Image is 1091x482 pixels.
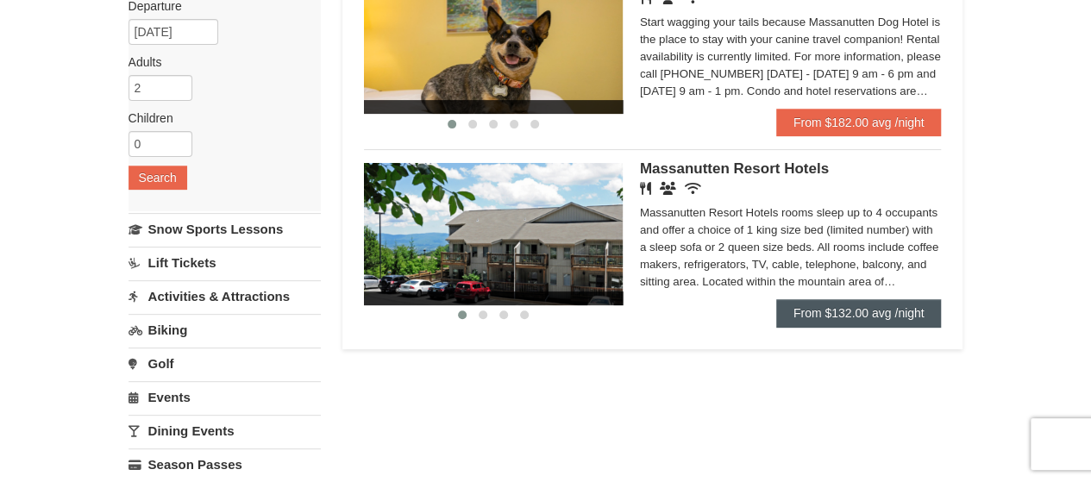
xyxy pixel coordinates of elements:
a: From $182.00 avg /night [776,109,942,136]
div: Start wagging your tails because Massanutten Dog Hotel is the place to stay with your canine trav... [640,14,942,100]
a: Biking [129,314,321,346]
span: Massanutten Resort Hotels [640,160,829,177]
a: Snow Sports Lessons [129,213,321,245]
label: Children [129,110,308,127]
button: Search [129,166,187,190]
i: Restaurant [640,182,651,195]
i: Wireless Internet (free) [685,182,701,195]
a: Activities & Attractions [129,280,321,312]
a: From $132.00 avg /night [776,299,942,327]
a: Golf [129,347,321,379]
a: Dining Events [129,415,321,447]
i: Banquet Facilities [660,182,676,195]
a: Events [129,381,321,413]
a: Season Passes [129,448,321,480]
a: Lift Tickets [129,247,321,279]
label: Adults [129,53,308,71]
div: Massanutten Resort Hotels rooms sleep up to 4 occupants and offer a choice of 1 king size bed (li... [640,204,942,291]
